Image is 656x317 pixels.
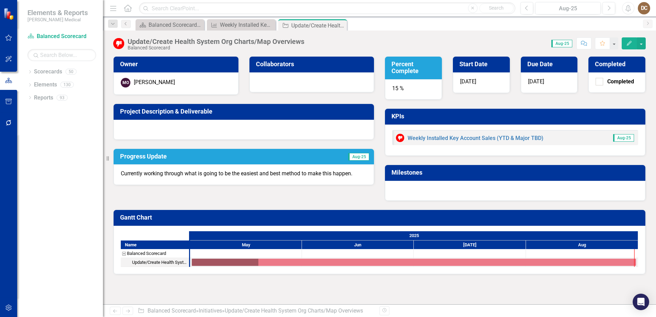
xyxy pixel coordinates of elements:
[348,153,369,161] span: Aug-25
[528,78,544,85] span: [DATE]
[121,170,367,178] p: Currently working through what is going to be the easiest and best method to make this happen.
[391,169,641,176] h3: Milestones
[489,5,504,11] span: Search
[128,45,304,50] div: Balanced Scorecard
[139,2,515,14] input: Search ClearPoint...
[613,134,634,142] span: Aug-25
[3,8,15,20] img: ClearPoint Strategy
[120,153,291,160] h3: Progress Update
[27,33,96,40] a: Balanced Scorecard
[291,21,345,30] div: Update/Create Health System Org Charts/Map Overviews
[551,40,572,47] span: Aug-25
[120,108,370,115] h3: Project Description & Deliverable
[120,214,641,221] h3: Gantt Chart
[60,82,74,88] div: 130
[121,78,130,87] div: MO
[459,61,506,68] h3: Start Date
[535,2,601,14] button: Aug-25
[538,4,598,13] div: Aug-25
[27,17,88,22] small: [PERSON_NAME] Medical
[121,258,189,267] div: Task: Start date: 2025-05-01 End date: 2025-08-31
[385,79,442,100] div: 15 %
[391,113,641,120] h3: KPIs
[121,258,189,267] div: Update/Create Health System Org Charts/Map Overviews
[190,240,302,249] div: May
[113,38,124,49] img: Below Target
[127,249,166,258] div: Balanced Scorecard
[34,81,57,89] a: Elements
[479,3,514,13] button: Search
[595,61,641,68] h3: Completed
[408,135,543,141] a: Weekly Installed Key Account Sales (YTD & Major TBD)
[120,61,234,68] h3: Owner
[121,240,189,249] div: Name
[134,79,175,86] div: [PERSON_NAME]
[27,9,88,17] span: Elements & Reports
[225,307,363,314] div: Update/Create Health System Org Charts/Map Overviews
[121,249,189,258] div: Task: Balanced Scorecard Start date: 2025-05-01 End date: 2025-05-02
[199,307,222,314] a: Initiatives
[34,94,53,102] a: Reports
[209,21,274,29] a: Weekly Installed Key Account Sales (YTD & Major TBD)
[137,21,202,29] a: Balanced Scorecard Welcome Page
[220,21,274,29] div: Weekly Installed Key Account Sales (YTD & Major TBD)
[190,231,638,240] div: 2025
[638,2,650,14] button: DC
[526,240,638,249] div: Aug
[192,259,636,266] div: Task: Start date: 2025-05-01 End date: 2025-08-31
[27,49,96,61] input: Search Below...
[149,21,202,29] div: Balanced Scorecard Welcome Page
[633,294,649,310] div: Open Intercom Messenger
[148,307,196,314] a: Balanced Scorecard
[414,240,526,249] div: Jul
[138,307,374,315] div: » »
[460,78,476,85] span: [DATE]
[128,38,304,45] div: Update/Create Health System Org Charts/Map Overviews
[66,69,77,75] div: 50
[527,61,574,68] h3: Due Date
[396,134,404,142] img: Below Target
[302,240,414,249] div: Jun
[391,61,438,74] h3: Percent Complete
[121,249,189,258] div: Balanced Scorecard
[256,61,370,68] h3: Collaborators
[34,68,62,76] a: Scorecards
[132,258,187,267] div: Update/Create Health System Org Charts/Map Overviews
[57,95,68,101] div: 93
